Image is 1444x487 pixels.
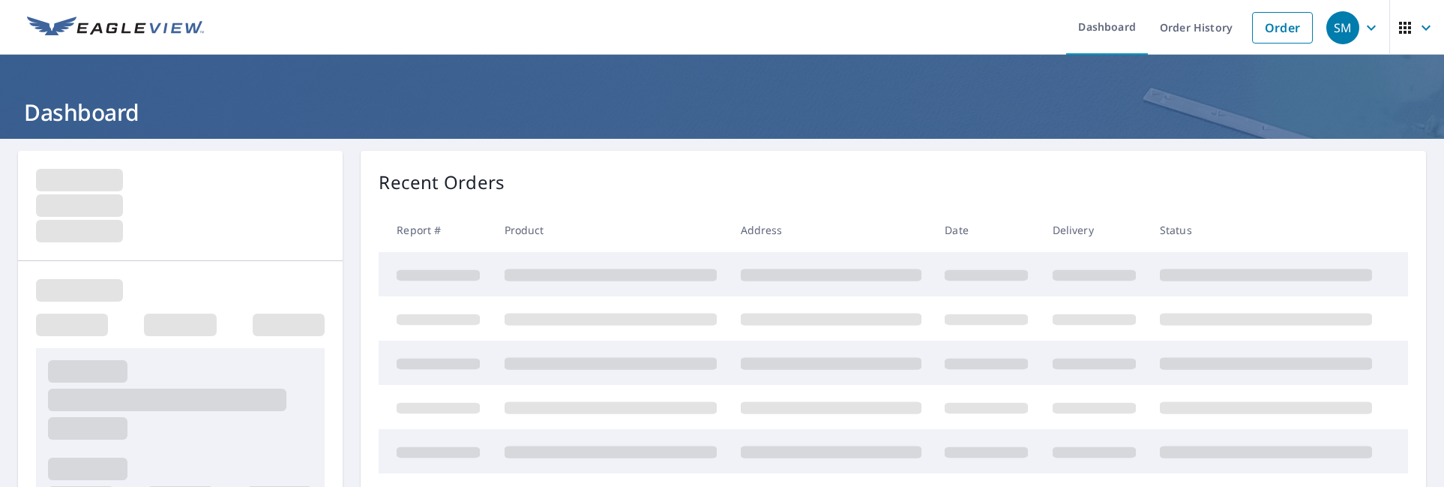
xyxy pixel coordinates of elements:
th: Delivery [1041,208,1148,252]
h1: Dashboard [18,97,1426,128]
th: Date [933,208,1040,252]
div: SM [1326,11,1359,44]
th: Address [729,208,933,252]
th: Status [1148,208,1384,252]
p: Recent Orders [379,169,505,196]
a: Order [1252,12,1313,44]
img: EV Logo [27,17,204,39]
th: Report # [379,208,492,252]
th: Product [493,208,729,252]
